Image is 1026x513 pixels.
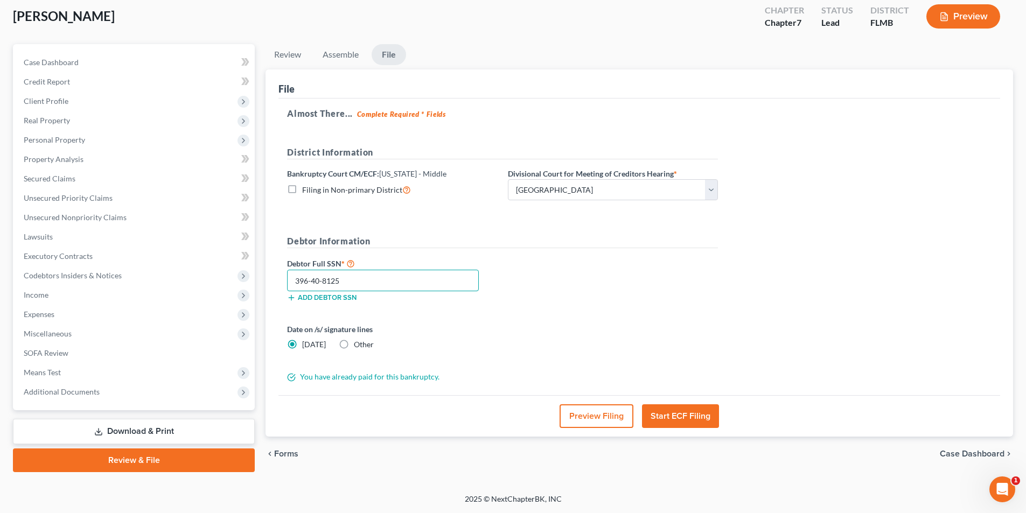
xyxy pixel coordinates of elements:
[15,188,255,208] a: Unsecured Priority Claims
[24,310,54,319] span: Expenses
[24,116,70,125] span: Real Property
[24,329,72,338] span: Miscellaneous
[287,324,497,335] label: Date on /s/ signature lines
[24,290,48,299] span: Income
[24,213,127,222] span: Unsecured Nonpriority Claims
[287,270,479,291] input: XXX-XX-XXXX
[282,257,502,270] label: Debtor Full SSN
[266,449,313,458] button: chevron_left Forms
[314,44,367,65] a: Assemble
[24,174,75,183] span: Secured Claims
[274,449,298,458] span: Forms
[372,44,406,65] a: File
[926,4,1000,29] button: Preview
[15,150,255,169] a: Property Analysis
[24,135,85,144] span: Personal Property
[287,235,718,248] h5: Debtor Information
[354,340,374,349] span: Other
[642,404,719,428] button: Start ECF Filing
[206,494,820,513] div: 2025 © NextChapterBK, INC
[15,247,255,266] a: Executory Contracts
[1004,449,1013,458] i: chevron_right
[15,343,255,363] a: SOFA Review
[560,404,633,428] button: Preview Filing
[287,146,718,159] h5: District Information
[15,227,255,247] a: Lawsuits
[940,449,1004,458] span: Case Dashboard
[266,449,274,458] i: chevron_left
[508,168,677,179] label: Divisional Court for Meeting of Creditors Hearing
[15,208,255,227] a: Unsecured Nonpriority Claims
[24,193,113,202] span: Unsecured Priority Claims
[24,251,93,261] span: Executory Contracts
[870,4,909,17] div: District
[765,4,804,17] div: Chapter
[870,17,909,29] div: FLMB
[797,17,801,27] span: 7
[287,168,446,179] label: Bankruptcy Court CM/ECF:
[24,96,68,106] span: Client Profile
[15,169,255,188] a: Secured Claims
[15,72,255,92] a: Credit Report
[24,387,100,396] span: Additional Documents
[302,340,326,349] span: [DATE]
[1011,476,1020,485] span: 1
[24,77,70,86] span: Credit Report
[24,232,53,241] span: Lawsuits
[287,293,357,302] button: Add debtor SSN
[989,476,1015,502] iframe: Intercom live chat
[24,154,83,164] span: Property Analysis
[13,448,255,472] a: Review & File
[287,107,992,120] h5: Almost There...
[940,449,1013,458] a: Case Dashboard chevron_right
[13,8,115,24] span: [PERSON_NAME]
[357,110,446,118] strong: Complete Required * Fields
[13,419,255,444] a: Download & Print
[15,53,255,72] a: Case Dashboard
[379,169,446,178] span: [US_STATE] - Middle
[24,368,61,377] span: Means Test
[765,17,804,29] div: Chapter
[24,348,68,357] span: SOFA Review
[24,271,122,280] span: Codebtors Insiders & Notices
[821,17,853,29] div: Lead
[302,185,402,194] span: Filing in Non-primary District
[266,44,310,65] a: Review
[282,371,723,382] div: You have already paid for this bankruptcy.
[278,82,295,95] div: File
[821,4,853,17] div: Status
[24,58,79,67] span: Case Dashboard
